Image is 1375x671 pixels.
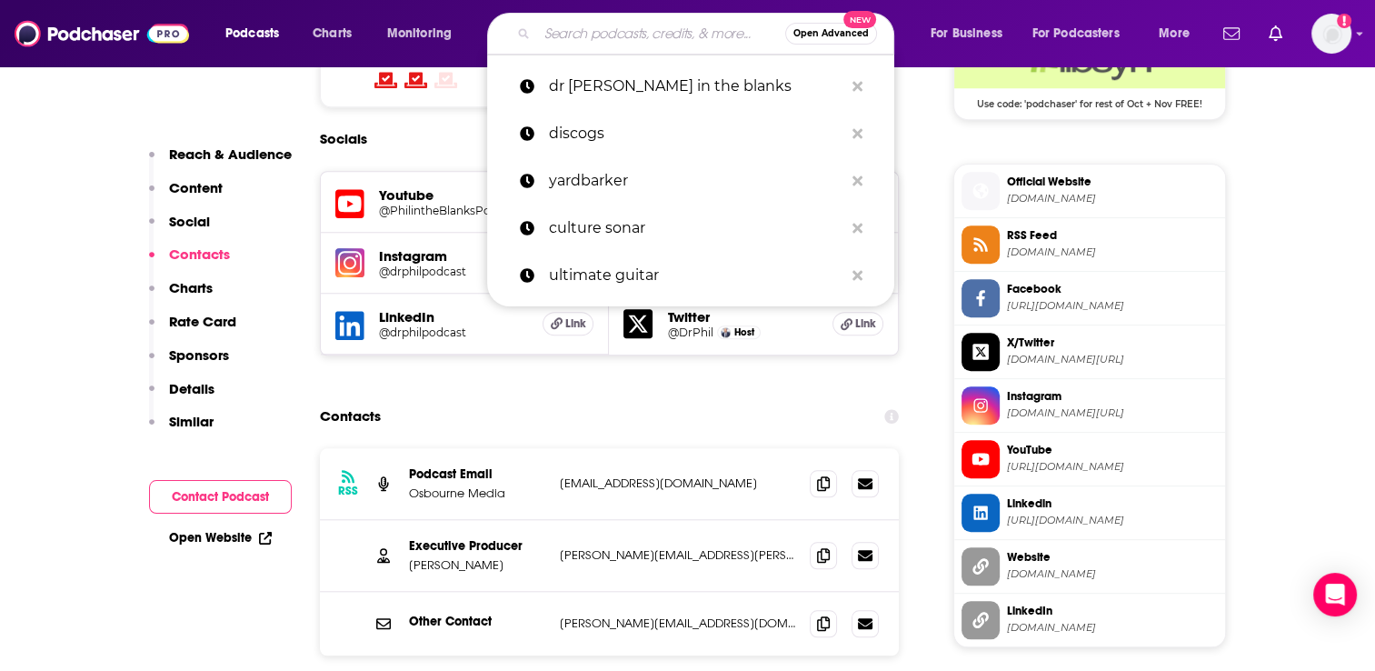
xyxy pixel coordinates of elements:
span: Logged in as BenLaurro [1311,14,1351,54]
span: Link [565,316,586,331]
h5: Instagram [379,247,529,265]
button: open menu [1146,19,1212,48]
a: LinkedIn[DOMAIN_NAME] [962,601,1218,639]
p: Similar [169,413,214,430]
h5: Twitter [667,308,818,325]
span: linkedin.com [1007,621,1218,635]
span: Open Advanced [793,29,869,38]
img: Dr. Phil [721,327,731,337]
p: Osbourne Media [409,486,545,501]
span: Charts [313,21,352,46]
span: https://www.youtube.com/@PhilintheBlanksPodcast [1007,460,1218,474]
p: Podcast Email [409,466,545,482]
span: feeds.libsyn.com [1007,245,1218,259]
span: twitter.com/DrPhilPodcast [1007,353,1218,366]
a: Link [832,312,883,335]
p: Rate Card [169,313,236,330]
h3: RSS [338,484,358,498]
p: [EMAIL_ADDRESS][DOMAIN_NAME] [560,476,796,491]
button: Details [149,380,214,414]
a: dr [PERSON_NAME] in the blanks [487,63,894,110]
button: Content [149,179,223,213]
button: Sponsors [149,346,229,380]
span: Use code: 'podchaser' for rest of Oct + Nov FREE! [954,88,1225,110]
img: Podchaser - Follow, Share and Rate Podcasts [15,16,189,51]
button: Show profile menu [1311,14,1351,54]
img: iconImage [335,248,364,277]
div: Open Intercom Messenger [1313,573,1357,616]
a: Open Website [169,530,272,546]
span: Website [1007,549,1218,566]
p: Other Contact [409,614,545,629]
a: Show notifications dropdown [1261,18,1290,49]
span: Instagram [1007,388,1218,405]
a: Charts [301,19,363,48]
span: https://www.linkedin.com/in/drphilpodcast [1007,514,1218,527]
h2: Contacts [320,399,381,434]
svg: Add a profile image [1337,14,1351,28]
button: open menu [918,19,1025,48]
a: discogs [487,110,894,157]
p: Executive Producer [409,538,545,554]
p: [PERSON_NAME] [409,557,545,573]
a: @drphilpodcast [379,265,529,278]
h5: LinkedIn [379,308,529,325]
span: Official Website [1007,174,1218,190]
button: open menu [1021,19,1146,48]
p: yardbarker [549,157,843,205]
p: Sponsors [169,346,229,364]
button: Open AdvancedNew [785,23,877,45]
a: Facebook[URL][DOMAIN_NAME] [962,279,1218,317]
span: Link [855,316,876,331]
p: Content [169,179,223,196]
span: instagram.com/drphilpodcast [1007,406,1218,420]
img: User Profile [1311,14,1351,54]
a: ultimate guitar [487,252,894,299]
a: @DrPhil [667,325,712,339]
span: Linkedin [1007,496,1218,512]
p: [PERSON_NAME][EMAIL_ADDRESS][DOMAIN_NAME] [560,616,796,631]
button: Charts [149,279,213,313]
a: X/Twitter[DOMAIN_NAME][URL] [962,333,1218,371]
span: LinkedIn [1007,603,1218,619]
span: drphilpodcast.com [1007,192,1218,205]
span: For Business [931,21,1002,46]
span: https://www.facebook.com/DrPhilInTheBlanks [1007,299,1218,313]
span: Host [734,326,754,338]
span: Podcasts [225,21,279,46]
a: RSS Feed[DOMAIN_NAME] [962,225,1218,264]
p: discogs [549,110,843,157]
a: @drphilpodcast [379,325,529,339]
h2: Socials [320,122,367,156]
button: open menu [213,19,303,48]
button: open menu [374,19,475,48]
button: Social [149,213,210,246]
a: YouTube[URL][DOMAIN_NAME] [962,440,1218,478]
h5: Youtube [379,186,529,204]
span: drphilintheblanks.com [1007,567,1218,581]
a: Official Website[DOMAIN_NAME] [962,172,1218,210]
span: More [1159,21,1190,46]
input: Search podcasts, credits, & more... [537,19,785,48]
p: Reach & Audience [169,145,292,163]
span: X/Twitter [1007,335,1218,351]
p: culture sonar [549,205,843,252]
button: Similar [149,413,214,446]
a: culture sonar [487,205,894,252]
a: Linkedin[URL][DOMAIN_NAME] [962,494,1218,532]
a: Show notifications dropdown [1216,18,1247,49]
a: @PhilintheBlanksPodcast [379,204,529,217]
button: Reach & Audience [149,145,292,179]
p: [PERSON_NAME][EMAIL_ADDRESS][PERSON_NAME][DOMAIN_NAME] [560,547,796,563]
p: dr phil in the blanks [549,63,843,110]
span: New [843,11,876,28]
span: YouTube [1007,442,1218,458]
a: yardbarker [487,157,894,205]
p: Contacts [169,245,230,263]
button: Contacts [149,245,230,279]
